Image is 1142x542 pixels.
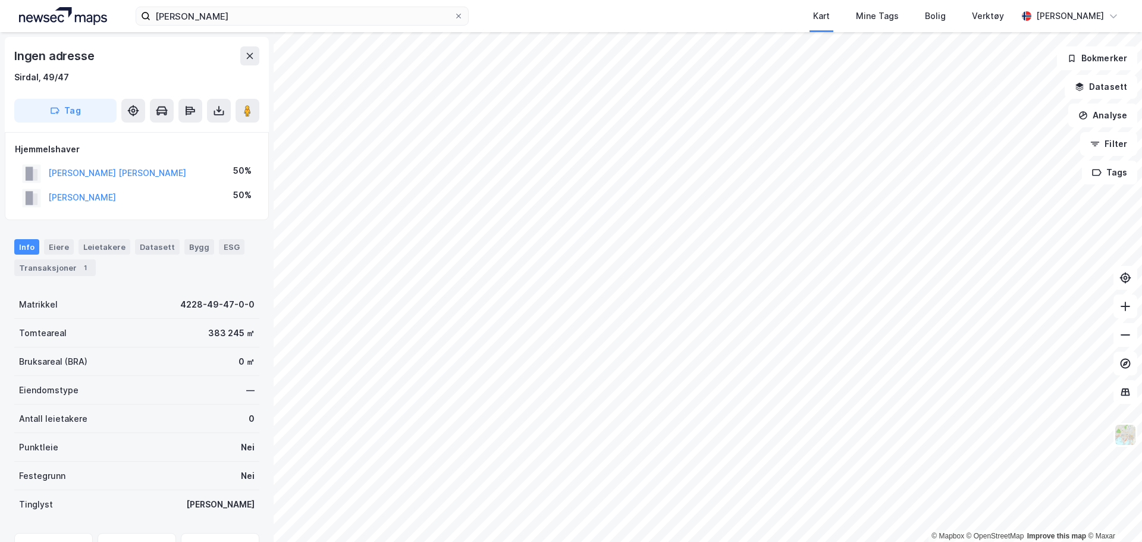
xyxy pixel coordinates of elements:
div: Bruksareal (BRA) [19,355,87,369]
div: 0 ㎡ [239,355,255,369]
div: Hjemmelshaver [15,142,259,156]
a: OpenStreetMap [967,532,1024,540]
div: 1 [79,262,91,274]
div: 383 245 ㎡ [208,326,255,340]
div: Info [14,239,39,255]
div: Eiere [44,239,74,255]
div: 50% [233,188,252,202]
input: Søk på adresse, matrikkel, gårdeiere, leietakere eller personer [150,7,454,25]
button: Datasett [1065,75,1137,99]
button: Analyse [1068,104,1137,127]
div: Nei [241,469,255,483]
div: Leietakere [79,239,130,255]
div: Verktøy [972,9,1004,23]
div: [PERSON_NAME] [1036,9,1104,23]
div: Bolig [925,9,946,23]
div: Tinglyst [19,497,53,512]
button: Tags [1082,161,1137,184]
div: Nei [241,440,255,455]
div: Kart [813,9,830,23]
div: 0 [249,412,255,426]
img: logo.a4113a55bc3d86da70a041830d287a7e.svg [19,7,107,25]
div: Matrikkel [19,297,58,312]
div: Eiendomstype [19,383,79,397]
div: Tomteareal [19,326,67,340]
div: Festegrunn [19,469,65,483]
div: 50% [233,164,252,178]
div: Mine Tags [856,9,899,23]
div: 4228-49-47-0-0 [180,297,255,312]
div: Antall leietakere [19,412,87,426]
a: Mapbox [931,532,964,540]
div: Punktleie [19,440,58,455]
button: Filter [1080,132,1137,156]
div: [PERSON_NAME] [186,497,255,512]
div: ESG [219,239,244,255]
div: Sirdal, 49/47 [14,70,69,84]
div: — [246,383,255,397]
div: Bygg [184,239,214,255]
div: Transaksjoner [14,259,96,276]
div: Ingen adresse [14,46,96,65]
div: Datasett [135,239,180,255]
button: Bokmerker [1057,46,1137,70]
img: Z [1114,424,1137,446]
a: Improve this map [1027,532,1086,540]
button: Tag [14,99,117,123]
iframe: Chat Widget [1083,485,1142,542]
